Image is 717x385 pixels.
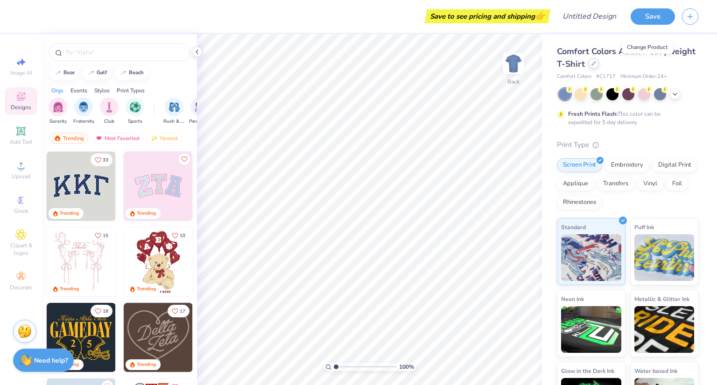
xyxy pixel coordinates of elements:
div: filter for Club [100,98,119,125]
img: edfb13fc-0e43-44eb-bea2-bf7fc0dd67f9 [115,152,184,221]
img: d12a98c7-f0f7-4345-bf3a-b9f1b718b86e [115,227,184,296]
span: Sorority [49,118,67,125]
div: Trending [137,361,156,368]
button: filter button [100,98,119,125]
div: Trending [60,210,79,217]
div: Applique [557,177,594,191]
button: Like [91,154,112,166]
button: filter button [49,98,67,125]
span: Minimum Order: 24 + [620,73,667,81]
div: Print Types [117,86,145,95]
div: Newest [147,133,182,144]
div: Transfers [597,177,634,191]
button: Like [168,305,190,317]
strong: Fresh Prints Flash: [568,110,618,118]
span: Rush & Bid [163,118,185,125]
div: bear [63,70,75,75]
img: Standard [561,234,621,281]
span: # C1717 [596,73,616,81]
div: Digital Print [652,158,697,172]
span: Comfort Colors Adult Heavyweight T-Shirt [557,46,696,70]
div: Screen Print [557,158,602,172]
button: filter button [163,98,185,125]
span: Neon Ink [561,294,584,304]
span: 15 [103,233,108,238]
img: e74243e0-e378-47aa-a400-bc6bcb25063a [192,227,261,296]
div: Trending [60,286,79,293]
img: 12710c6a-dcc0-49ce-8688-7fe8d5f96fe2 [124,303,193,372]
div: Back [507,77,520,86]
span: Standard [561,222,586,232]
div: This color can be expedited for 5 day delivery. [568,110,683,126]
button: filter button [189,98,211,125]
img: Rush & Bid Image [169,102,180,112]
img: trending.gif [54,135,61,141]
img: 9980f5e8-e6a1-4b4a-8839-2b0e9349023c [124,152,193,221]
span: Decorate [10,284,32,291]
div: Orgs [51,86,63,95]
span: Metallic & Glitter Ink [634,294,689,304]
div: Save to see pricing and shipping [427,9,548,23]
img: Back [504,54,523,73]
span: 10 [180,233,185,238]
span: Parent's Weekend [189,118,211,125]
span: Comfort Colors [557,73,591,81]
div: Trending [137,286,156,293]
img: Puff Ink [634,234,695,281]
button: bear [49,66,79,80]
div: filter for Fraternity [73,98,94,125]
img: Club Image [104,102,114,112]
span: Designs [11,104,31,111]
img: Fraternity Image [78,102,89,112]
div: Change Product [622,41,673,54]
div: beach [129,70,144,75]
div: filter for Parent's Weekend [189,98,211,125]
div: Foil [666,177,688,191]
button: filter button [73,98,94,125]
div: Embroidery [605,158,649,172]
strong: Need help? [34,356,68,365]
img: Sports Image [130,102,141,112]
span: 👉 [535,10,545,21]
span: Add Text [10,138,32,146]
span: Greek [14,207,28,215]
span: Upload [12,173,30,180]
button: Like [179,154,190,165]
img: 5ee11766-d822-42f5-ad4e-763472bf8dcf [192,152,261,221]
img: Neon Ink [561,306,621,353]
input: Try "Alpha" [64,48,184,57]
span: 33 [103,158,108,162]
button: Like [91,229,112,242]
span: 17 [180,309,185,314]
button: filter button [126,98,144,125]
div: Trending [49,133,88,144]
div: Vinyl [637,177,663,191]
img: trend_line.gif [119,70,127,76]
span: 100 % [399,363,414,371]
div: golf [97,70,107,75]
div: Rhinestones [557,196,602,210]
div: filter for Sports [126,98,144,125]
span: Clipart & logos [5,242,37,257]
img: 2b704b5a-84f6-4980-8295-53d958423ff9 [115,303,184,372]
div: filter for Sorority [49,98,67,125]
span: Glow in the Dark Ink [561,366,614,376]
span: Image AI [10,69,32,77]
div: Events [70,86,87,95]
img: Sorority Image [53,102,63,112]
img: most_fav.gif [95,135,103,141]
img: Metallic & Glitter Ink [634,306,695,353]
img: 83dda5b0-2158-48ca-832c-f6b4ef4c4536 [47,227,116,296]
img: 3b9aba4f-e317-4aa7-a679-c95a879539bd [47,152,116,221]
input: Untitled Design [555,7,624,26]
span: Club [104,118,114,125]
img: 587403a7-0594-4a7f-b2bd-0ca67a3ff8dd [124,227,193,296]
img: Parent's Weekend Image [195,102,205,112]
button: beach [114,66,148,80]
span: Sports [128,118,142,125]
button: golf [82,66,111,80]
button: Like [91,305,112,317]
div: Most Favorited [91,133,144,144]
span: Fraternity [73,118,94,125]
span: Water based Ink [634,366,677,376]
